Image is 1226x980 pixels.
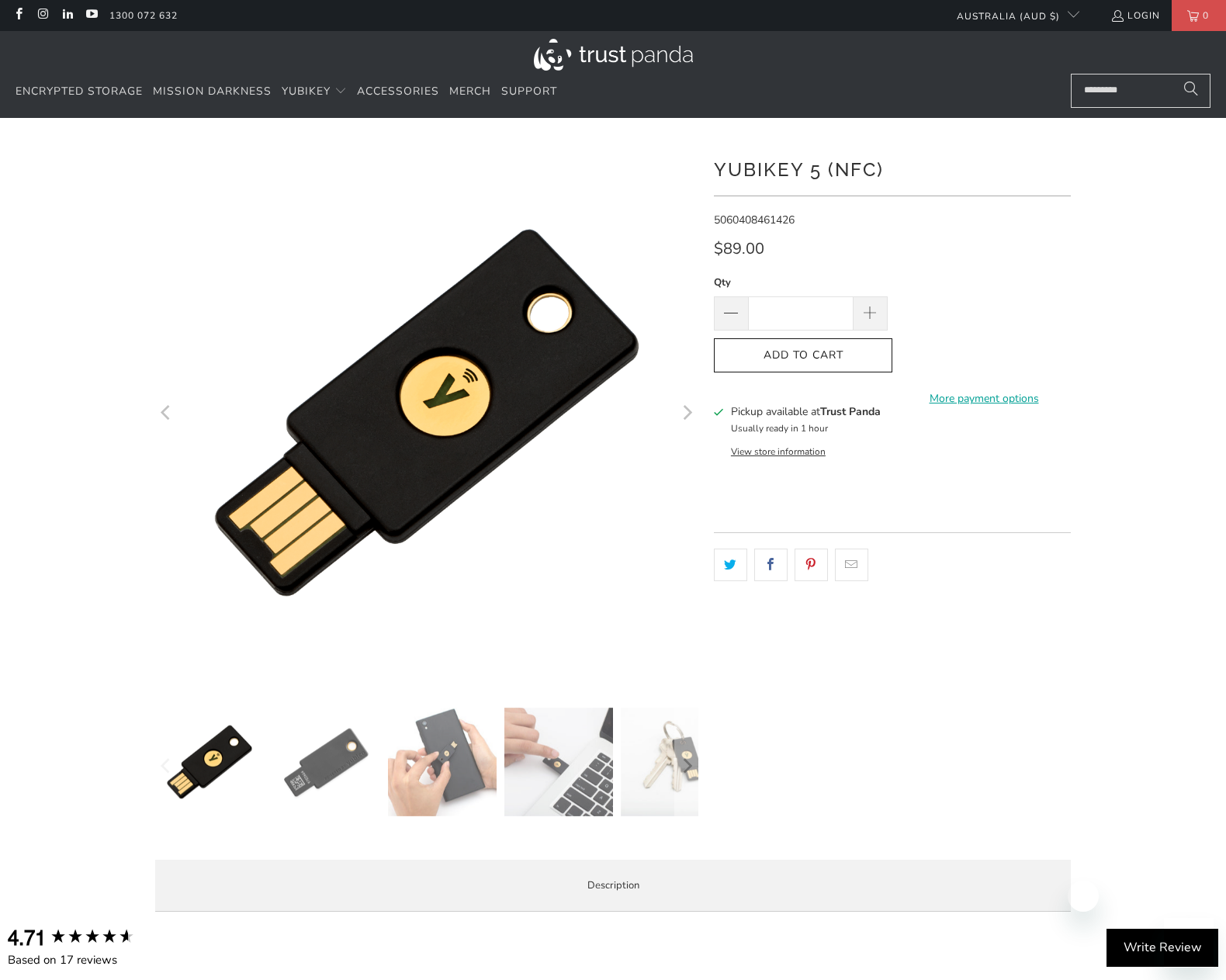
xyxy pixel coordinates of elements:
div: Overall product rating out of 5: 4.71 [8,924,171,952]
a: Encrypted Storage [16,74,143,110]
a: Share this on Twitter [714,549,747,581]
span: Support [501,84,557,99]
span: Accessories [357,84,439,99]
a: Share this on Facebook [754,549,788,581]
span: Add to Cart [730,349,876,362]
button: Search [1172,74,1210,108]
button: Previous [154,708,179,824]
div: 4.71 star rating [50,927,135,948]
a: Mission Darkness [153,74,272,110]
span: Encrypted Storage [16,84,143,99]
h3: Pickup available at [731,403,881,420]
div: Based on 17 reviews [8,952,171,968]
span: $89.00 [714,238,764,259]
iframe: Close message [1068,881,1099,912]
input: Search... [1071,74,1210,108]
label: Description [155,860,1071,912]
span: 5060408461426 [714,213,795,227]
button: Previous [154,141,179,684]
a: Trust Panda Australia on Instagram [36,9,49,22]
b: Trust Panda [820,404,881,419]
iframe: Reviews Widget [714,608,1071,660]
a: Support [501,74,557,110]
a: Trust Panda Australia on YouTube [85,9,98,22]
a: YubiKey 5 (NFC) - Trust Panda [155,141,698,684]
a: More payment options [897,390,1071,407]
button: Add to Cart [714,338,892,373]
img: YubiKey 5 (NFC) - Trust Panda [155,708,264,816]
span: Mission Darkness [153,84,272,99]
a: Merch [449,74,491,110]
img: YubiKey 5 (NFC) - Trust Panda [504,708,613,816]
button: View store information [731,445,826,458]
nav: Translation missing: en.navigation.header.main_nav [16,74,557,110]
h1: YubiKey 5 (NFC) [714,153,1071,184]
img: YubiKey 5 (NFC) - Trust Panda [388,708,497,816]
button: Next [674,708,699,824]
small: Usually ready in 1 hour [731,422,828,435]
a: Trust Panda Australia on Facebook [12,9,25,22]
a: Share this on Pinterest [795,549,828,581]
span: YubiKey [282,84,331,99]
button: Next [674,141,699,684]
a: Trust Panda Australia on LinkedIn [61,9,74,22]
a: Accessories [357,74,439,110]
summary: YubiKey [282,74,347,110]
div: Write Review [1107,929,1218,968]
a: 1300 072 632 [109,7,178,24]
a: Login [1110,7,1160,24]
img: YubiKey 5 (NFC) - Trust Panda [621,708,729,816]
img: Trust Panda Australia [534,39,693,71]
label: Qty [714,274,888,291]
iframe: Button to launch messaging window [1164,918,1214,968]
a: Email this to a friend [835,549,868,581]
div: 4.71 [8,924,46,952]
img: YubiKey 5 (NFC) - Trust Panda [272,708,380,816]
span: Merch [449,84,491,99]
